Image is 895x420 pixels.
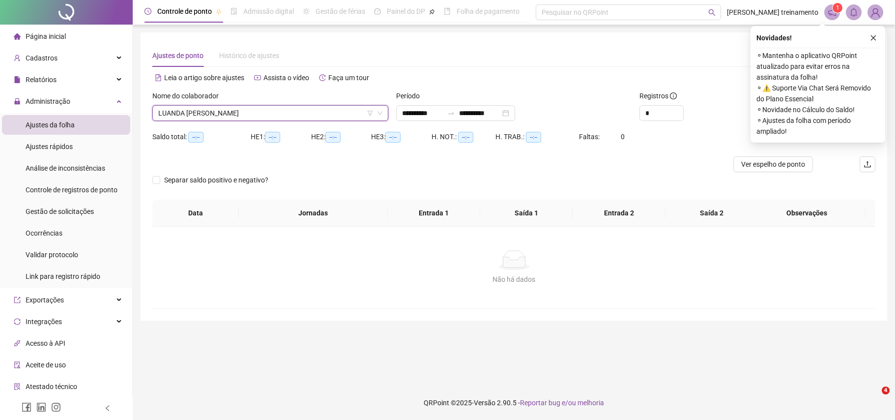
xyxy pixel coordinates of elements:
[862,387,885,410] iframe: Intercom live chat
[371,131,432,143] div: HE 3:
[429,9,435,15] span: pushpin
[621,133,625,141] span: 0
[14,383,21,390] span: solution
[457,7,520,15] span: Folha de pagamento
[474,399,495,407] span: Versão
[144,8,151,15] span: clock-circle
[396,90,426,101] label: Período
[756,83,879,104] span: ⚬ ⚠️ Suporte Via Chat Será Removido do Plano Essencial
[741,159,805,170] span: Ver espelho de ponto
[251,131,311,143] div: HE 1:
[265,132,280,143] span: --:--
[133,386,895,420] footer: QRPoint © 2025 - 2.90.5 -
[152,131,251,143] div: Saldo total:
[219,52,279,60] span: Histórico de ajustes
[882,387,890,394] span: 4
[51,402,61,412] span: instagram
[239,200,388,227] th: Jornadas
[243,7,294,15] span: Admissão digital
[526,132,541,143] span: --:--
[328,74,369,82] span: Faça um tour
[670,92,677,99] span: info-circle
[868,5,883,20] img: 85833
[579,133,601,141] span: Faltas:
[26,339,65,347] span: Acesso à API
[26,251,78,259] span: Validar protocolo
[864,160,871,168] span: upload
[22,402,31,412] span: facebook
[26,208,94,215] span: Gestão de solicitações
[374,8,381,15] span: dashboard
[756,32,792,43] span: Novidades !
[14,98,21,105] span: lock
[263,74,309,82] span: Assista o vídeo
[756,115,879,137] span: ⚬ Ajustes da folha com período ampliado!
[14,33,21,40] span: home
[26,121,75,129] span: Ajustes da folha
[26,186,117,194] span: Controle de registros de ponto
[14,76,21,83] span: file
[319,74,326,81] span: history
[26,143,73,150] span: Ajustes rápidos
[756,50,879,83] span: ⚬ Mantenha o aplicativo QRPoint atualizado para evitar erros na assinatura da folha!
[14,340,21,347] span: api
[828,8,837,17] span: notification
[480,200,573,227] th: Saída 1
[36,402,46,412] span: linkedin
[432,131,495,143] div: H. NOT.:
[164,274,864,285] div: Não há dados
[160,175,272,185] span: Separar saldo positivo e negativo?
[26,54,58,62] span: Cadastros
[708,9,716,16] span: search
[26,164,105,172] span: Análise de inconsistências
[756,208,858,218] span: Observações
[387,7,425,15] span: Painel do DP
[316,7,365,15] span: Gestão de férias
[325,132,341,143] span: --:--
[748,200,866,227] th: Observações
[14,55,21,61] span: user-add
[152,52,203,60] span: Ajustes de ponto
[216,9,222,15] span: pushpin
[254,74,261,81] span: youtube
[520,399,604,407] span: Reportar bug e/ou melhoria
[733,156,813,172] button: Ver espelho de ponto
[231,8,237,15] span: file-done
[303,8,310,15] span: sun
[727,7,818,18] span: [PERSON_NAME] treinamento
[14,318,21,325] span: sync
[385,132,401,143] span: --:--
[377,110,383,116] span: down
[447,109,455,117] span: to
[152,200,239,227] th: Data
[26,383,77,390] span: Atestado técnico
[188,132,203,143] span: --:--
[26,318,62,326] span: Integrações
[458,132,473,143] span: --:--
[26,272,100,280] span: Link para registro rápido
[756,104,879,115] span: ⚬ Novidade no Cálculo do Saldo!
[14,297,21,303] span: export
[367,110,373,116] span: filter
[444,8,451,15] span: book
[836,4,839,11] span: 1
[26,32,66,40] span: Página inicial
[495,131,579,143] div: H. TRAB.:
[665,200,758,227] th: Saída 2
[155,74,162,81] span: file-text
[157,7,212,15] span: Controle de ponto
[152,90,225,101] label: Nome do colaborador
[573,200,665,227] th: Entrada 2
[447,109,455,117] span: swap-right
[26,296,64,304] span: Exportações
[26,229,62,237] span: Ocorrências
[164,74,244,82] span: Leia o artigo sobre ajustes
[158,106,382,120] span: LUANDA BEZERRA DA SILVA DE SOUSA
[26,76,57,84] span: Relatórios
[311,131,372,143] div: HE 2:
[833,3,842,13] sup: 1
[388,200,480,227] th: Entrada 1
[639,90,677,101] span: Registros
[870,34,877,41] span: close
[26,97,70,105] span: Administração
